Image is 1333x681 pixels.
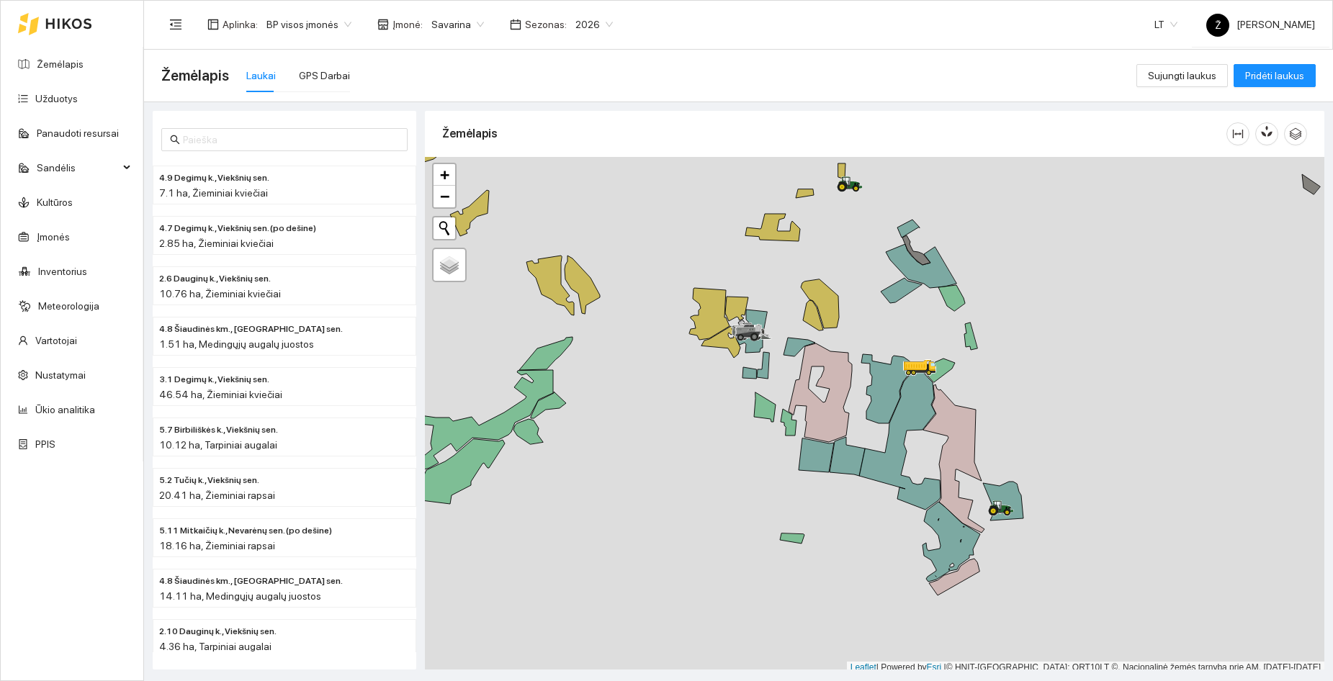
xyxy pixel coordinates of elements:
[223,17,258,32] span: Aplinka :
[35,369,86,381] a: Nustatymai
[266,14,351,35] span: BP visos įmonės
[159,338,314,350] span: 1.51 ha, Medingųjų augalų juostos
[1206,19,1315,30] span: [PERSON_NAME]
[1245,68,1304,84] span: Pridėti laukus
[159,423,278,437] span: 5.7 Birbiliškės k., Viekšnių sen.
[392,17,423,32] span: Įmonė :
[434,217,455,239] button: Initiate a new search
[431,14,484,35] span: Savarina
[434,164,455,186] a: Zoom in
[246,68,276,84] div: Laukai
[170,135,180,145] span: search
[510,19,521,30] span: calendar
[38,266,87,277] a: Inventorius
[159,439,277,451] span: 10.12 ha, Tarpiniai augalai
[1215,14,1221,37] span: Ž
[38,300,99,312] a: Meteorologija
[525,17,567,32] span: Sezonas :
[1234,64,1316,87] button: Pridėti laukus
[440,166,449,184] span: +
[1226,122,1249,145] button: column-width
[159,272,271,286] span: 2.6 Dauginų k., Viekšnių sen.
[159,574,343,588] span: 4.8 Šiaudinės km., Papilės sen.
[434,186,455,207] a: Zoom out
[1136,70,1228,81] a: Sujungti laukus
[159,540,275,551] span: 18.16 ha, Žieminiai rapsai
[434,249,465,281] a: Layers
[35,93,78,104] a: Užduotys
[159,625,277,639] span: 2.10 Dauginų k., Viekšnių sen.
[299,68,350,84] div: GPS Darbai
[37,197,73,208] a: Kultūros
[1234,70,1316,81] a: Pridėti laukus
[377,19,389,30] span: shop
[161,64,229,87] span: Žemėlapis
[159,222,316,235] span: 4.7 Degimų k., Viekšnių sen. (po dešine)
[35,438,55,450] a: PPIS
[1148,68,1216,84] span: Sujungti laukus
[159,524,332,538] span: 5.11 Mitkaičių k., Nevarėnų sen. (po dešine)
[207,19,219,30] span: layout
[37,231,70,243] a: Įmonės
[1154,14,1177,35] span: LT
[575,14,613,35] span: 2026
[1227,128,1249,140] span: column-width
[159,171,269,185] span: 4.9 Degimų k., Viekšnių sen.
[159,238,274,249] span: 2.85 ha, Žieminiai kviečiai
[159,323,343,336] span: 4.8 Šiaudinės km., Papilės sen.
[159,641,271,652] span: 4.36 ha, Tarpiniai augalai
[35,335,77,346] a: Vartotojai
[159,373,269,387] span: 3.1 Degimų k., Viekšnių sen.
[161,10,190,39] button: menu-fold
[440,187,449,205] span: −
[159,590,321,602] span: 14.11 ha, Medingųjų augalų juostos
[159,474,259,487] span: 5.2 Tučių k., Viekšnių sen.
[169,18,182,31] span: menu-fold
[944,662,946,672] span: |
[159,288,281,299] span: 10.76 ha, Žieminiai kviečiai
[927,662,942,672] a: Esri
[35,404,95,415] a: Ūkio analitika
[850,662,876,672] a: Leaflet
[37,153,119,182] span: Sandėlis
[1136,64,1228,87] button: Sujungti laukus
[159,187,268,199] span: 7.1 ha, Žieminiai kviečiai
[159,490,275,501] span: 20.41 ha, Žieminiai rapsai
[442,113,1226,154] div: Žemėlapis
[37,58,84,70] a: Žemėlapis
[159,389,282,400] span: 46.54 ha, Žieminiai kviečiai
[183,132,399,148] input: Paieška
[847,662,1324,674] div: | Powered by © HNIT-[GEOGRAPHIC_DATA]; ORT10LT ©, Nacionalinė žemės tarnyba prie AM, [DATE]-[DATE]
[37,127,119,139] a: Panaudoti resursai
